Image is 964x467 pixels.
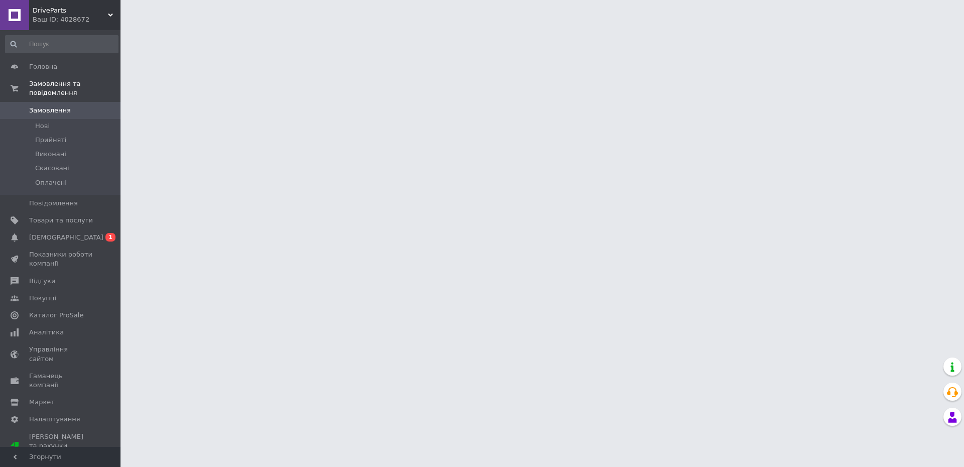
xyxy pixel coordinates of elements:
[29,233,103,242] span: [DEMOGRAPHIC_DATA]
[29,106,71,115] span: Замовлення
[29,79,120,97] span: Замовлення та повідомлення
[29,294,56,303] span: Покупці
[35,122,50,131] span: Нові
[29,277,55,286] span: Відгуки
[35,150,66,159] span: Виконані
[29,398,55,407] span: Маркет
[29,415,80,424] span: Налаштування
[29,250,93,268] span: Показники роботи компанії
[29,328,64,337] span: Аналітика
[35,136,66,145] span: Прийняті
[33,15,120,24] div: Ваш ID: 4028672
[29,199,78,208] span: Повідомлення
[35,178,67,187] span: Оплачені
[29,372,93,390] span: Гаманець компанії
[33,6,108,15] span: DriveParts
[29,311,83,320] span: Каталог ProSale
[5,35,118,53] input: Пошук
[29,62,57,71] span: Головна
[35,164,69,173] span: Скасовані
[29,216,93,225] span: Товари та послуги
[29,345,93,363] span: Управління сайтом
[105,233,115,242] span: 1
[29,432,93,460] span: [PERSON_NAME] та рахунки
